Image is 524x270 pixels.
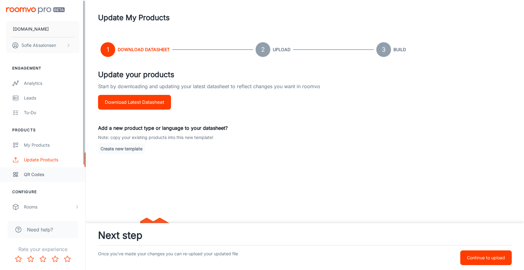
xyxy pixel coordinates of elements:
button: Continue to upload [460,250,512,265]
img: Roomvo PRO Beta [6,7,65,14]
p: [DOMAIN_NAME] [13,26,49,32]
h3: Next step [98,228,512,243]
div: Rooms [24,204,74,210]
text: 1 [107,46,109,53]
div: Leads [24,95,79,101]
button: Rate 2 star [25,253,37,265]
div: Analytics [24,80,79,87]
p: Sofie Absalonsen [21,42,56,49]
span: Need help? [27,226,53,233]
button: [DOMAIN_NAME] [6,21,79,37]
text: 2 [261,46,265,53]
h6: Download Datasheet [118,46,170,53]
p: Note: copy your existing products into this new template! [98,134,512,141]
button: Rate 5 star [61,253,74,265]
button: Create new template [98,143,145,154]
h6: Upload [273,46,290,53]
p: Rate your experience [5,246,81,253]
h1: Update My Products [98,12,170,23]
button: Sofie Absalonsen [6,37,79,53]
p: Add a new product type or language to your datasheet? [98,124,512,132]
div: To-do [24,109,79,116]
p: Once you've made your changes you can re-upload your updated file [98,250,367,265]
div: My Products [24,142,79,148]
text: 3 [382,46,385,53]
h4: Update your products [98,69,512,80]
button: Rate 1 star [12,253,25,265]
p: Start by downloading and updating your latest datasheet to reflect changes you want in roomvo [98,83,512,95]
button: Rate 4 star [49,253,61,265]
h6: Build [393,46,406,53]
p: Continue to upload [467,254,505,261]
button: Rate 3 star [37,253,49,265]
div: QR Codes [24,171,79,178]
div: Update Products [24,156,79,163]
button: Download Latest Datasheet [98,95,171,110]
